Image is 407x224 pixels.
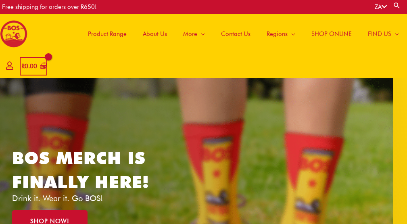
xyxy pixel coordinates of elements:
[259,14,303,54] a: Regions
[311,22,352,46] span: SHOP ONLINE
[20,57,47,75] a: View Shopping Cart, empty
[21,63,37,70] bdi: 0.00
[88,22,127,46] span: Product Range
[375,3,387,10] a: ZA
[267,22,288,46] span: Regions
[12,194,204,202] p: Drink it. Wear it. Go BOS!
[21,63,25,70] span: R
[368,22,391,46] span: FIND US
[183,22,197,46] span: More
[393,2,401,9] a: Search button
[213,14,259,54] a: Contact Us
[221,22,250,46] span: Contact Us
[143,22,167,46] span: About Us
[74,14,407,54] nav: Site Navigation
[80,14,135,54] a: Product Range
[175,14,213,54] a: More
[303,14,360,54] a: SHOP ONLINE
[135,14,175,54] a: About Us
[12,148,149,192] a: BOS MERCH IS FINALLY HERE!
